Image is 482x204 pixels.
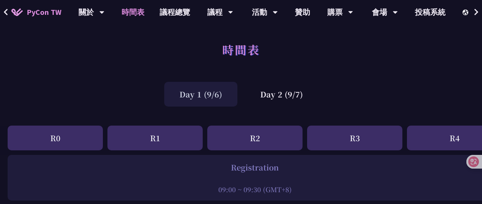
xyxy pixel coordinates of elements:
img: Home icon of PyCon TW 2025 [11,8,23,16]
div: R3 [307,126,402,150]
div: Day 1 (9/6) [164,82,237,107]
a: PyCon TW [4,3,69,22]
span: PyCon TW [27,6,61,18]
div: R0 [8,126,103,150]
div: Day 2 (9/7) [245,82,318,107]
div: R2 [207,126,303,150]
img: Locale Icon [463,10,470,15]
div: R1 [107,126,203,150]
h1: 時間表 [222,38,260,61]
